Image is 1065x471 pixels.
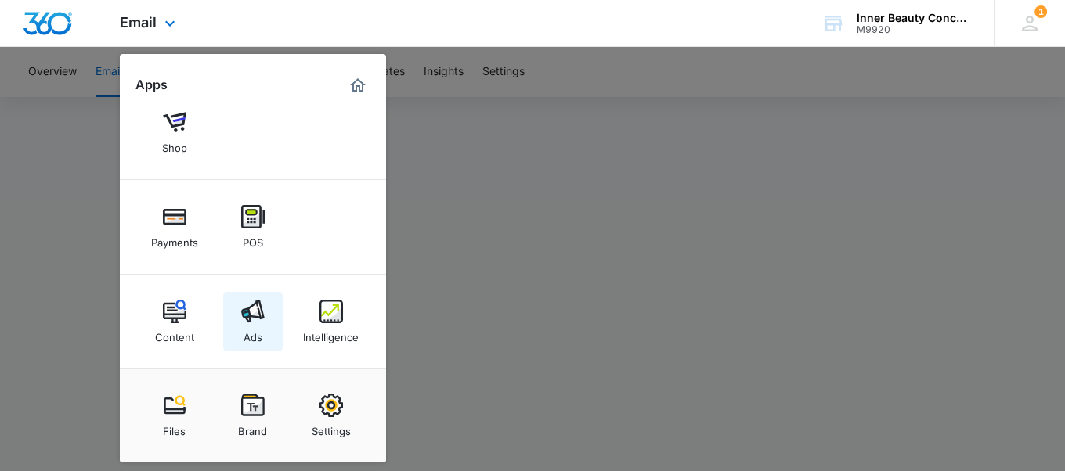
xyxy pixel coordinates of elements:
[857,24,971,35] div: account id
[312,417,351,437] div: Settings
[223,386,283,445] a: Brand
[1034,5,1047,18] div: notifications count
[162,134,187,154] div: Shop
[145,197,204,257] a: Payments
[120,14,157,31] span: Email
[1034,5,1047,18] span: 1
[238,417,267,437] div: Brand
[135,77,168,92] h2: Apps
[345,73,370,98] a: Marketing 360® Dashboard
[857,12,971,24] div: account name
[243,228,263,249] div: POS
[163,417,186,437] div: Files
[301,292,361,351] a: Intelligence
[145,386,204,445] a: Files
[301,386,361,445] a: Settings
[145,292,204,351] a: Content
[223,197,283,257] a: POS
[151,228,198,249] div: Payments
[303,323,359,343] div: Intelligence
[223,292,283,351] a: Ads
[145,102,204,162] a: Shop
[155,323,194,343] div: Content
[244,323,262,343] div: Ads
